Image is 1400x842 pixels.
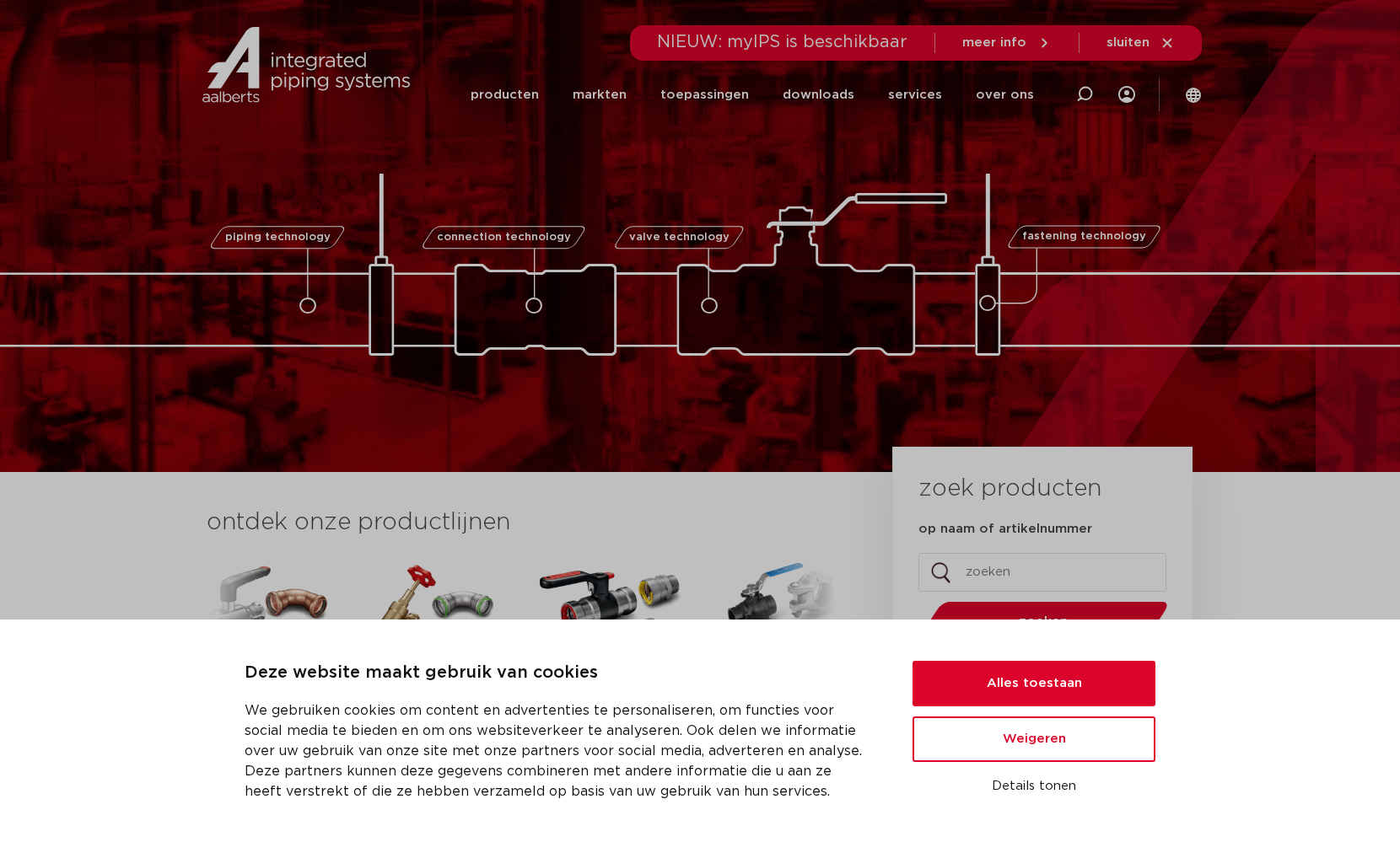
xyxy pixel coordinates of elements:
[713,556,864,813] a: VSHShurjoint
[918,553,1166,592] input: zoeken
[783,61,854,129] a: downloads
[573,61,627,129] a: markten
[536,556,687,813] a: VSHPowerPress
[962,36,1026,49] span: meer info
[628,232,729,243] span: valve technology
[358,556,510,813] a: VSHSudoPress
[181,556,333,813] a: VSHXPress
[913,716,1155,762] button: Weigeren
[1107,36,1150,49] span: sluiten
[963,615,1124,628] span: zoeken
[918,472,1101,506] h3: zoek producten
[660,61,749,129] a: toepassingen
[1118,61,1135,129] div: my IPS
[913,661,1155,706] button: Alles toestaan
[471,61,1034,129] nav: Menu
[245,660,872,687] p: Deze website maakt gebruik van cookies
[1107,35,1175,51] a: sluiten
[471,61,539,129] a: producten
[245,700,872,802] p: We gebruiken cookies om content en advertenties te personaliseren, om functies voor social media ...
[888,61,942,129] a: services
[224,232,330,243] span: piping technology
[437,232,571,243] span: connection technology
[207,506,836,539] h3: ontdek onze productlijnen
[1022,232,1146,243] span: fastening technology
[913,600,1175,643] button: zoeken
[913,772,1155,801] button: Details tonen
[918,521,1092,538] label: op naam of artikelnummer
[976,61,1034,129] a: over ons
[962,35,1052,51] a: meer info
[657,34,907,51] span: NIEUW: myIPS is beschikbaar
